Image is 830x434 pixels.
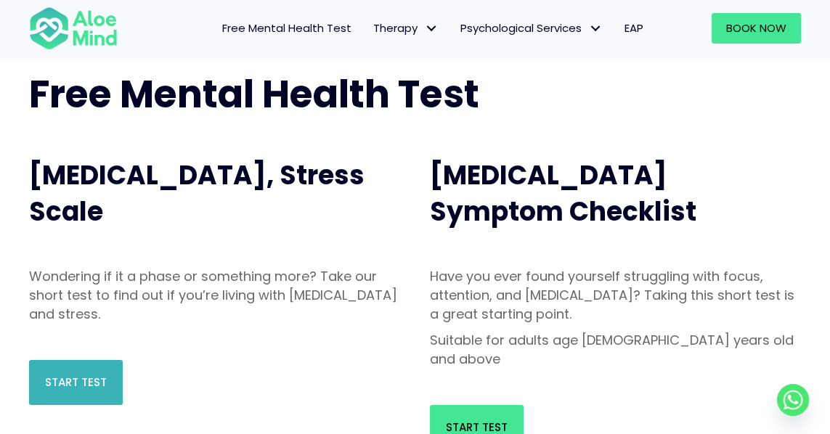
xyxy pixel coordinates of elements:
[777,384,809,416] a: Whatsapp
[585,18,606,39] span: Psychological Services: submenu
[29,67,479,120] span: Free Mental Health Test
[430,157,696,230] span: [MEDICAL_DATA] Symptom Checklist
[29,267,401,324] p: Wondering if it a phase or something more? Take our short test to find out if you’re living with ...
[449,13,614,44] a: Psychological ServicesPsychological Services: submenu
[712,13,801,44] a: Book Now
[624,20,643,36] span: EAP
[614,13,654,44] a: EAP
[430,331,802,369] p: Suitable for adults age [DEMOGRAPHIC_DATA] years old and above
[211,13,362,44] a: Free Mental Health Test
[373,20,439,36] span: Therapy
[132,13,654,44] nav: Menu
[430,267,802,324] p: Have you ever found yourself struggling with focus, attention, and [MEDICAL_DATA]? Taking this sh...
[726,20,786,36] span: Book Now
[460,20,603,36] span: Psychological Services
[29,6,118,51] img: Aloe mind Logo
[29,157,365,230] span: [MEDICAL_DATA], Stress Scale
[45,374,107,390] span: Start Test
[29,360,123,405] a: Start Test
[362,13,449,44] a: TherapyTherapy: submenu
[222,20,351,36] span: Free Mental Health Test
[421,18,442,39] span: Therapy: submenu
